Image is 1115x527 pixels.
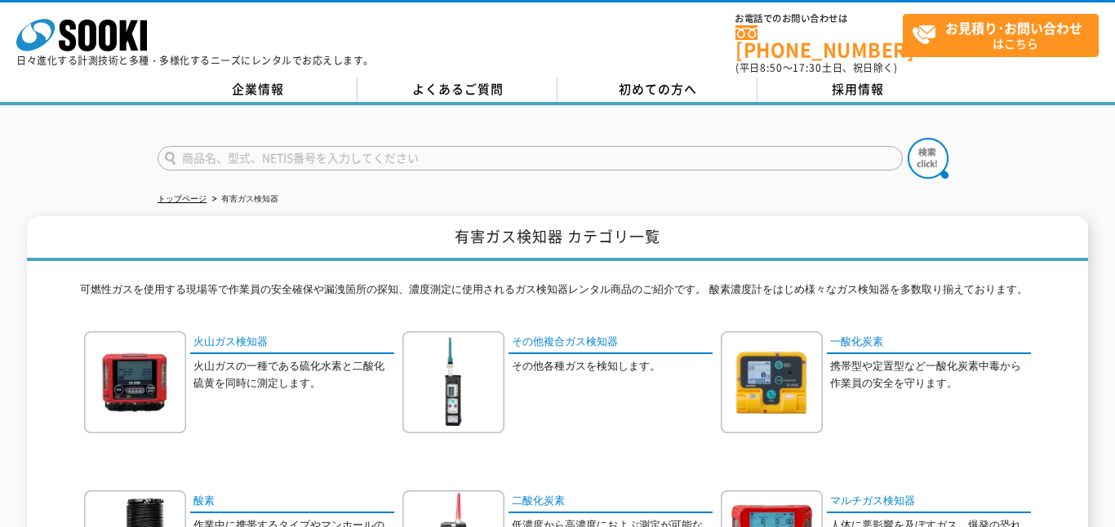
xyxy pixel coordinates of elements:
[158,146,903,170] input: 商品名、型式、NETIS番号を入力してください
[912,15,1098,55] span: はこちら
[757,77,957,102] a: 採用情報
[512,358,713,375] p: その他各種ガスを検知します。
[760,60,783,75] span: 8:50
[793,60,822,75] span: 17:30
[158,77,358,102] a: 企業情報
[903,14,1099,57] a: お見積り･お問い合わせはこちら
[735,60,897,75] span: (平日 ～ 土日、祝日除く)
[509,331,713,355] a: その他複合ガス検知器
[190,331,394,355] a: 火山ガス検知器
[27,216,1088,261] h1: 有害ガス検知器 カテゴリ一覧
[557,77,757,102] a: 初めての方へ
[827,331,1031,355] a: 一酸化炭素
[193,358,394,392] p: 火山ガスの一種である硫化水素と二酸化硫黄を同時に測定します。
[830,358,1031,392] p: 携帯型や定置型など一酸化炭素中毒から作業員の安全を守ります。
[827,490,1031,514] a: マルチガス検知器
[190,490,394,514] a: 酸素
[84,331,186,433] img: 火山ガス検知器
[721,331,823,433] img: 一酸化炭素
[16,55,374,65] p: 日々進化する計測技術と多種・多様化するニーズにレンタルでお応えします。
[735,14,903,24] span: お電話でのお問い合わせは
[402,331,504,433] img: その他複合ガス検知器
[945,18,1082,38] strong: お見積り･お問い合わせ
[908,138,948,179] img: btn_search.png
[80,281,1035,307] p: 可燃性ガスを使用する現場等で作業員の安全確保や漏洩箇所の探知、濃度測定に使用されるガス検知器レンタル商品のご紹介です。 酸素濃度計をはじめ様々なガス検知器を多数取り揃えております。
[509,490,713,514] a: 二酸化炭素
[735,25,903,59] a: [PHONE_NUMBER]
[158,194,207,203] a: トップページ
[209,191,278,208] li: 有害ガス検知器
[358,77,557,102] a: よくあるご質問
[619,80,697,98] span: 初めての方へ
